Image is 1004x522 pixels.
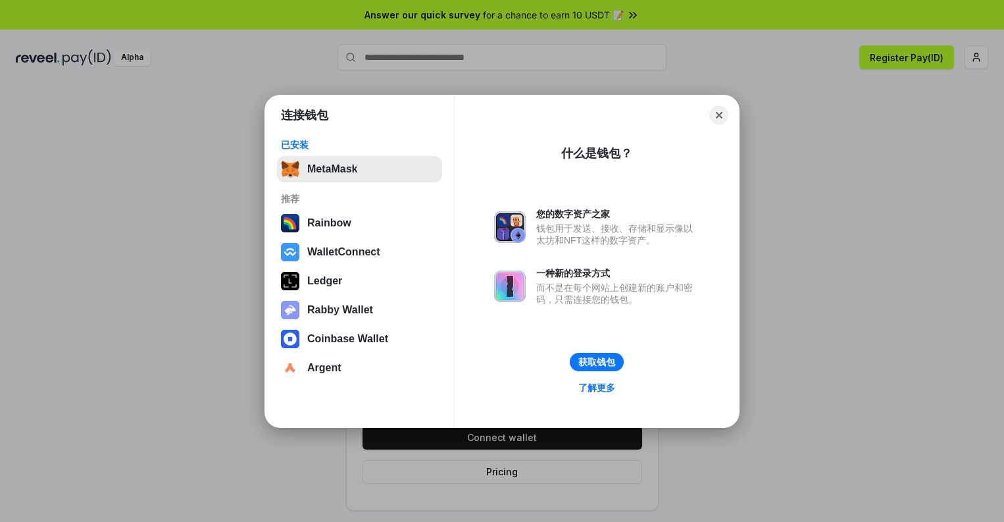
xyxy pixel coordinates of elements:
button: 获取钱包 [570,353,624,371]
button: Ledger [277,268,442,294]
button: MetaMask [277,156,442,182]
div: Argent [307,362,341,374]
div: 了解更多 [578,382,615,394]
img: svg+xml,%3Csvg%20width%3D%22120%22%20height%3D%22120%22%20viewBox%3D%220%200%20120%20120%22%20fil... [281,214,299,232]
img: svg+xml,%3Csvg%20xmlns%3D%22http%3A%2F%2Fwww.w3.org%2F2000%2Fsvg%22%20fill%3D%22none%22%20viewBox... [494,211,526,243]
h1: 连接钱包 [281,107,328,123]
div: 而不是在每个网站上创建新的账户和密码，只需连接您的钱包。 [536,282,699,305]
button: Argent [277,355,442,381]
button: WalletConnect [277,239,442,265]
div: Coinbase Wallet [307,333,388,345]
img: svg+xml,%3Csvg%20xmlns%3D%22http%3A%2F%2Fwww.w3.org%2F2000%2Fsvg%22%20width%3D%2228%22%20height%3... [281,272,299,290]
img: svg+xml,%3Csvg%20width%3D%2228%22%20height%3D%2228%22%20viewBox%3D%220%200%2028%2028%22%20fill%3D... [281,359,299,377]
div: 什么是钱包？ [561,145,632,161]
div: 您的数字资产之家 [536,208,699,220]
button: Rabby Wallet [277,297,442,323]
button: Close [710,106,728,124]
img: svg+xml,%3Csvg%20xmlns%3D%22http%3A%2F%2Fwww.w3.org%2F2000%2Fsvg%22%20fill%3D%22none%22%20viewBox... [281,301,299,319]
img: svg+xml,%3Csvg%20width%3D%2228%22%20height%3D%2228%22%20viewBox%3D%220%200%2028%2028%22%20fill%3D... [281,243,299,261]
img: svg+xml,%3Csvg%20xmlns%3D%22http%3A%2F%2Fwww.w3.org%2F2000%2Fsvg%22%20fill%3D%22none%22%20viewBox... [494,271,526,302]
div: 推荐 [281,193,438,205]
div: Rabby Wallet [307,304,373,316]
div: Ledger [307,275,342,287]
button: Rainbow [277,210,442,236]
div: 钱包用于发送、接收、存储和显示像以太坊和NFT这样的数字资产。 [536,222,699,246]
img: svg+xml,%3Csvg%20fill%3D%22none%22%20height%3D%2233%22%20viewBox%3D%220%200%2035%2033%22%20width%... [281,160,299,178]
img: svg+xml,%3Csvg%20width%3D%2228%22%20height%3D%2228%22%20viewBox%3D%220%200%2028%2028%22%20fill%3D... [281,330,299,348]
div: 获取钱包 [578,356,615,368]
div: WalletConnect [307,246,380,258]
button: Coinbase Wallet [277,326,442,352]
div: Rainbow [307,217,351,229]
div: 已安装 [281,139,438,151]
a: 了解更多 [570,379,623,396]
div: 一种新的登录方式 [536,267,699,279]
div: MetaMask [307,163,357,175]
